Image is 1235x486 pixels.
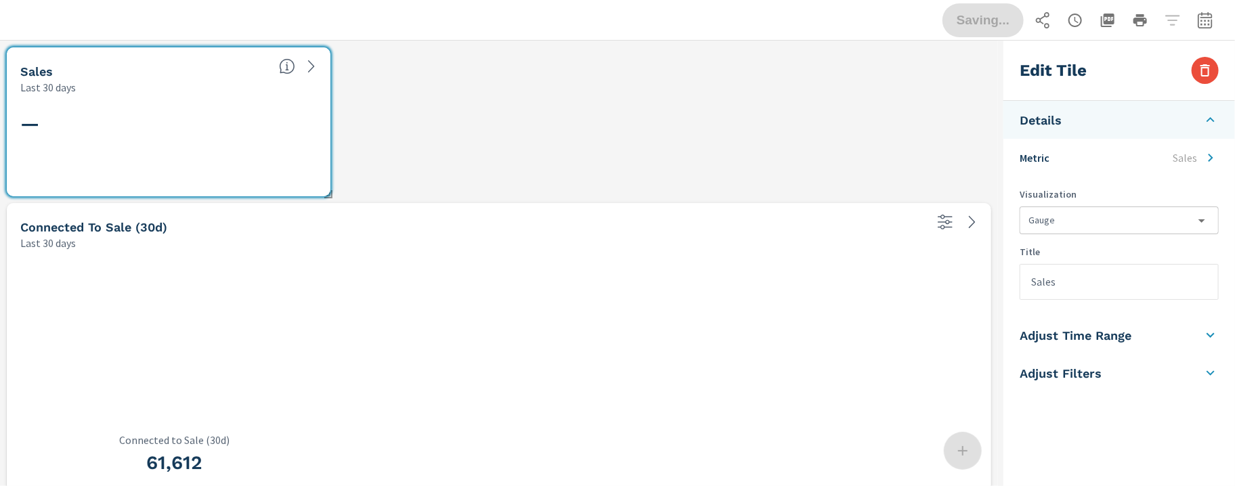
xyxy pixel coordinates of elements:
[1020,366,1102,381] h5: Adjust Filters
[20,112,317,135] h2: —
[20,220,167,234] h5: Connected to Sale (30d)
[279,58,295,74] span: Number of vehicles sold by the dealership over the selected date range. [Source: This data is sou...
[1192,7,1219,34] button: Select Date Range
[1127,7,1154,34] button: Print Report
[1020,245,1219,259] p: Title
[20,235,76,251] p: Last 30 days
[1173,150,1197,166] p: Sales
[1020,59,1087,82] h3: Edit Tile
[20,64,53,79] h5: Sales
[1020,112,1062,128] h5: Details
[20,451,328,474] h3: 61,612
[1020,187,1219,201] p: Visualization
[1020,328,1131,343] h5: Adjust Time Range
[20,79,76,95] p: Last 30 days
[1094,7,1121,34] button: "Export Report to PDF"
[1020,150,1049,166] p: Metric
[1020,207,1218,234] div: Gauge
[20,434,328,446] p: Connected to Sale (30d)
[301,56,322,77] a: See more details in report
[1029,7,1056,34] button: Share Report
[961,211,983,233] a: See more details in report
